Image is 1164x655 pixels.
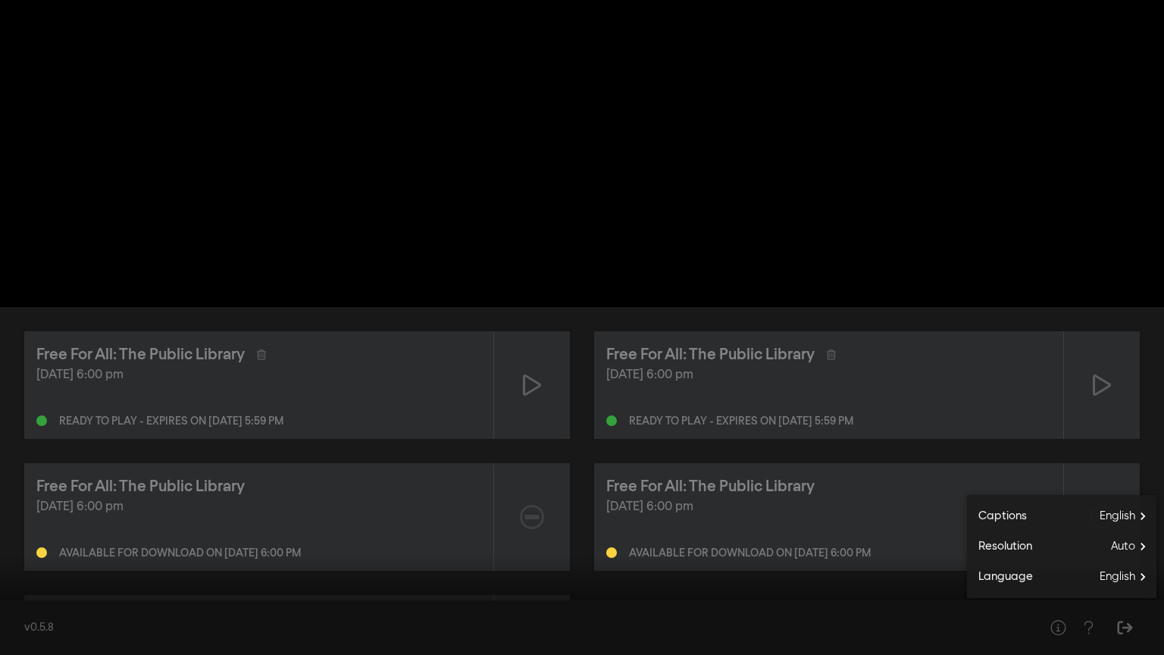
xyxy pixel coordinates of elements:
[24,620,1012,636] div: v0.5.8
[967,562,1156,592] button: Language
[967,508,1027,525] span: Captions
[1043,613,1073,643] button: Help
[1100,566,1156,588] span: English
[967,531,1156,562] button: Resolution
[1111,535,1156,558] span: Auto
[1100,505,1156,528] span: English
[1073,613,1103,643] button: Help
[1109,613,1140,643] button: Sign Out
[967,501,1156,531] button: Captions
[967,569,1033,586] span: Language
[967,538,1032,556] span: Resolution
